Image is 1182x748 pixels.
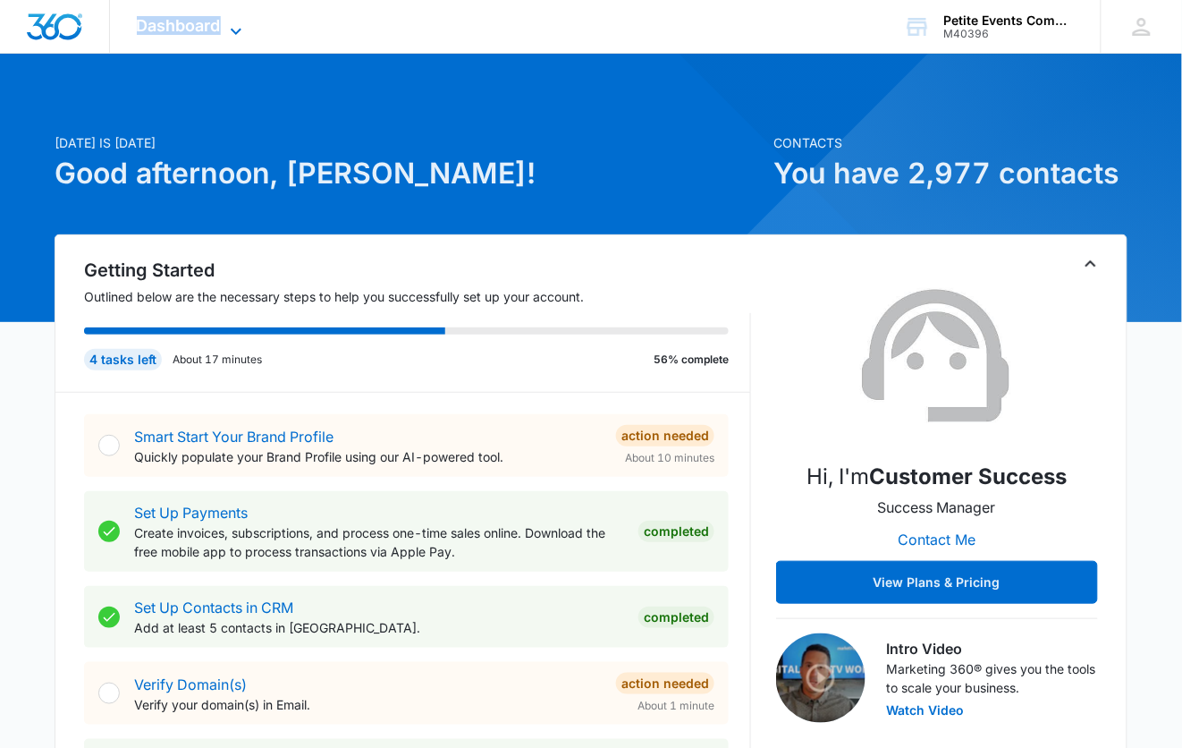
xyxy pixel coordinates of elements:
p: Add at least 5 contacts in [GEOGRAPHIC_DATA]. [134,618,624,637]
button: Toggle Collapse [1080,253,1102,275]
div: Action Needed [616,673,714,694]
p: Create invoices, subscriptions, and process one-time sales online. Download the free mobile app t... [134,523,624,561]
p: Outlined below are the necessary steps to help you successfully set up your account. [84,287,751,306]
span: About 1 minute [637,698,714,714]
img: Customer Success [848,268,1026,446]
h1: You have 2,977 contacts [773,152,1127,195]
div: Completed [638,607,714,628]
div: Action Needed [616,425,714,446]
p: Contacts [773,133,1127,152]
p: Marketing 360® gives you the tools to scale your business. [887,659,1098,697]
button: View Plans & Pricing [776,561,1098,604]
h2: Getting Started [84,257,751,284]
p: About 17 minutes [173,352,262,368]
span: About 10 minutes [625,450,714,466]
button: Watch Video [887,704,965,717]
h3: Intro Video [887,638,1098,659]
span: Dashboard [137,16,221,35]
button: Contact Me [881,518,994,561]
strong: Customer Success [870,463,1068,489]
a: Set Up Contacts in CRM [134,599,293,616]
div: account name [944,13,1075,28]
a: Set Up Payments [134,504,248,522]
div: Completed [638,521,714,542]
p: Success Manager [878,497,996,518]
div: 4 tasks left [84,349,162,370]
h1: Good afternoon, [PERSON_NAME]! [55,152,763,195]
p: 56% complete [654,352,729,368]
img: Intro Video [776,633,865,723]
p: Hi, I'm [807,461,1068,493]
p: Verify your domain(s) in Email. [134,695,602,714]
p: [DATE] is [DATE] [55,133,763,152]
div: account id [944,28,1075,40]
a: Verify Domain(s) [134,676,247,693]
p: Quickly populate your Brand Profile using our AI-powered tool. [134,447,602,466]
a: Smart Start Your Brand Profile [134,428,333,446]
